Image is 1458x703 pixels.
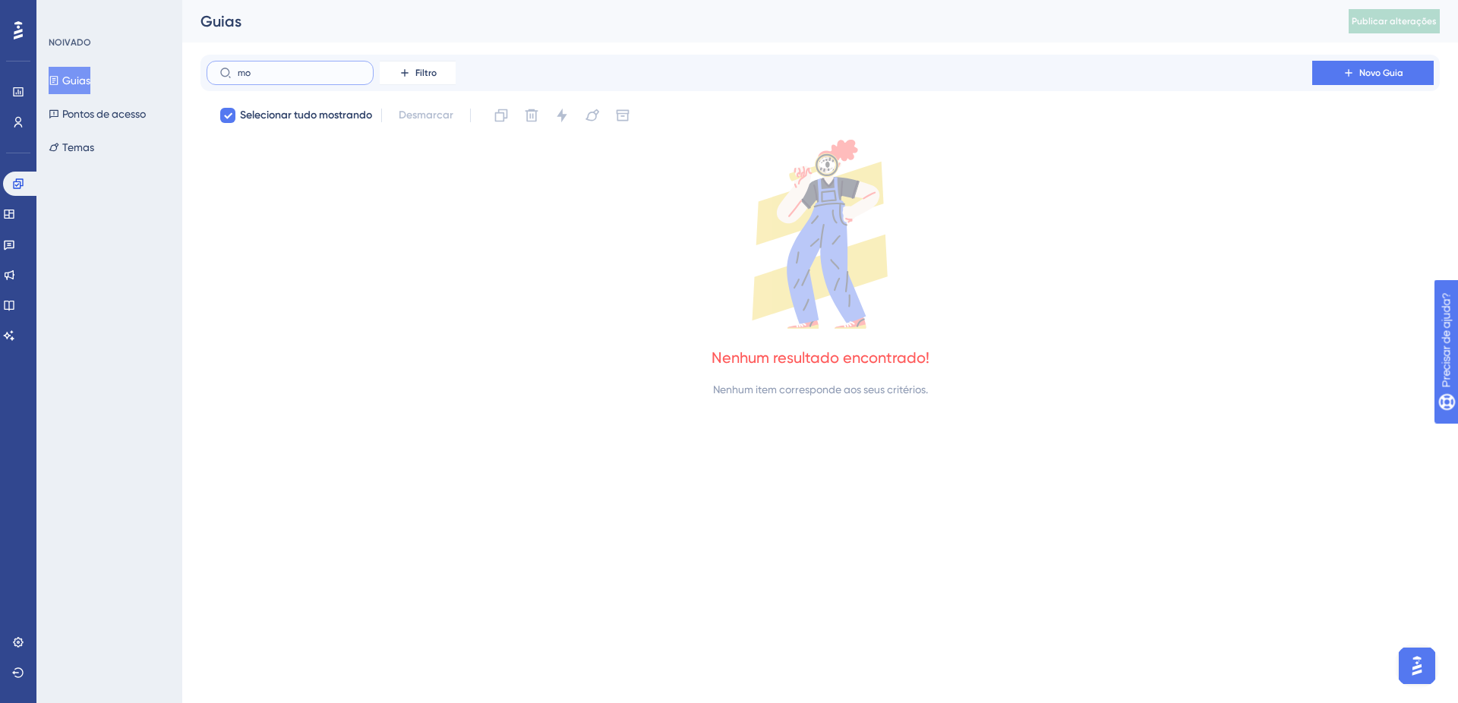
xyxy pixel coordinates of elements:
[391,102,461,129] button: Desmarcar
[238,68,361,78] input: Procurar
[49,67,90,94] button: Guias
[1312,61,1434,85] button: Novo Guia
[1359,68,1403,78] font: Novo Guia
[62,108,146,120] font: Pontos de acesso
[62,141,94,153] font: Temas
[200,12,241,30] font: Guias
[712,348,929,367] font: Nenhum resultado encontrado!
[1394,643,1440,689] iframe: Iniciador do Assistente de IA do UserGuiding
[240,109,372,121] font: Selecionar tudo mostrando
[49,134,94,161] button: Temas
[36,7,131,18] font: Precisar de ajuda?
[380,61,456,85] button: Filtro
[49,100,146,128] button: Pontos de acesso
[49,37,91,48] font: NOIVADO
[415,68,437,78] font: Filtro
[713,383,928,396] font: Nenhum item corresponde aos seus critérios.
[1349,9,1440,33] button: Publicar alterações
[1352,16,1437,27] font: Publicar alterações
[62,74,90,87] font: Guias
[399,109,453,121] font: Desmarcar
